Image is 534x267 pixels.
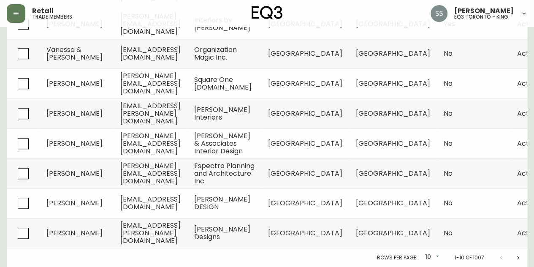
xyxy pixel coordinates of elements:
img: f1b6f2cda6f3b51f95337c5892ce6799 [431,5,447,22]
span: [PERSON_NAME] & Associates Interior Design [194,131,250,156]
button: Next page [510,249,526,266]
span: [PERSON_NAME] DESIGN [194,194,250,212]
span: Vanessa & [PERSON_NAME] [46,45,103,62]
span: [EMAIL_ADDRESS][DOMAIN_NAME] [120,194,181,212]
span: No [444,109,453,118]
span: [GEOGRAPHIC_DATA] [356,228,430,238]
span: [GEOGRAPHIC_DATA] [356,139,430,148]
span: [EMAIL_ADDRESS][PERSON_NAME][DOMAIN_NAME] [120,221,181,245]
span: [GEOGRAPHIC_DATA] [268,228,342,238]
span: [GEOGRAPHIC_DATA] [356,169,430,178]
h5: eq3 toronto - king [454,14,508,19]
span: [GEOGRAPHIC_DATA] [356,109,430,118]
span: [GEOGRAPHIC_DATA] [268,79,342,88]
span: [GEOGRAPHIC_DATA] [356,79,430,88]
span: No [444,169,453,178]
span: No [444,198,453,208]
h5: trade members [32,14,72,19]
span: No [444,228,453,238]
span: [PERSON_NAME] Interiors [194,105,250,122]
span: [PERSON_NAME][EMAIL_ADDRESS][DOMAIN_NAME] [120,71,181,96]
span: No [444,139,453,148]
span: [PERSON_NAME] [454,8,514,14]
span: [PERSON_NAME] [46,198,103,208]
p: 1-10 of 1007 [454,254,484,262]
span: Espectro Planning and Architecture Inc. [194,161,255,186]
span: [GEOGRAPHIC_DATA] [356,49,430,58]
span: Organization Magic Inc. [194,45,237,62]
span: No [444,79,453,88]
span: [GEOGRAPHIC_DATA] [268,169,342,178]
span: [EMAIL_ADDRESS][DOMAIN_NAME] [120,45,181,62]
span: [EMAIL_ADDRESS][PERSON_NAME][DOMAIN_NAME] [120,101,181,126]
span: [PERSON_NAME][EMAIL_ADDRESS][DOMAIN_NAME] [120,131,181,156]
span: [GEOGRAPHIC_DATA] [268,49,342,58]
span: Retail [32,8,54,14]
div: 10 [420,251,441,264]
span: [PERSON_NAME] [46,79,103,88]
span: [PERSON_NAME] [46,169,103,178]
span: No [444,49,453,58]
span: [PERSON_NAME] [46,228,103,238]
span: Square One [DOMAIN_NAME] [194,75,252,92]
span: [GEOGRAPHIC_DATA] [268,109,342,118]
span: [PERSON_NAME] [46,139,103,148]
span: [PERSON_NAME][EMAIL_ADDRESS][DOMAIN_NAME] [120,161,181,186]
span: [GEOGRAPHIC_DATA] [268,198,342,208]
span: [PERSON_NAME] [46,109,103,118]
span: [GEOGRAPHIC_DATA] [356,198,430,208]
img: logo [252,6,283,19]
p: Rows per page: [377,254,417,262]
span: [PERSON_NAME] Designs [194,224,250,242]
span: [GEOGRAPHIC_DATA] [268,139,342,148]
